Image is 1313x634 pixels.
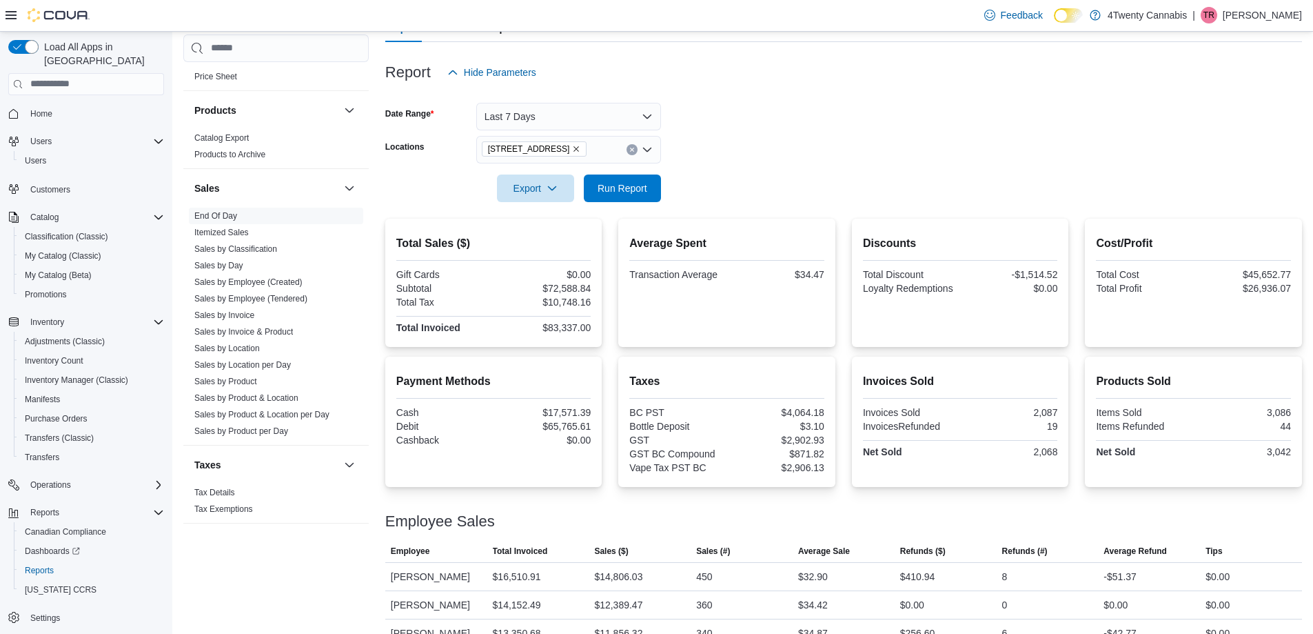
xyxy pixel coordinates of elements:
div: -$1,514.52 [963,269,1057,280]
div: Subtotal [396,283,491,294]
div: 360 [696,597,712,613]
span: Load All Apps in [GEOGRAPHIC_DATA] [39,40,164,68]
span: Users [30,136,52,147]
span: Products to Archive [194,149,265,160]
div: Taylor Rosik [1201,7,1217,23]
div: $0.00 [963,283,1057,294]
span: Dashboards [19,543,164,559]
button: Users [14,151,170,170]
div: $871.82 [730,448,824,459]
a: Feedback [979,1,1048,29]
span: Catalog [30,212,59,223]
span: Canadian Compliance [25,526,106,537]
div: $14,152.49 [493,597,541,613]
span: Inventory [30,317,64,328]
button: Customers [3,179,170,199]
div: Gift Cards [396,269,491,280]
a: Itemized Sales [194,228,249,237]
div: 3,042 [1197,446,1291,457]
div: $32.90 [798,568,828,585]
a: Inventory Manager (Classic) [19,372,134,388]
input: Dark Mode [1054,8,1083,23]
button: Operations [3,475,170,495]
div: Vape Tax PST BC [629,462,724,473]
span: Settings [25,609,164,626]
button: Reports [14,561,170,580]
span: Reports [19,562,164,579]
span: Sales by Invoice & Product [194,326,293,337]
a: Catalog Export [194,133,249,143]
button: Transfers (Classic) [14,428,170,448]
p: 4Twenty Cannabis [1108,7,1187,23]
button: Inventory [3,313,170,332]
h2: Invoices Sold [863,373,1058,390]
a: Sales by Employee (Created) [194,277,303,287]
a: End Of Day [194,211,237,221]
div: Pricing [183,68,369,90]
h3: Employee Sales [385,513,495,530]
a: Sales by Invoice [194,310,254,320]
h3: Sales [194,181,220,195]
div: 44 [1197,421,1291,432]
h2: Taxes [629,373,824,390]
label: Date Range [385,108,434,119]
div: Taxes [183,484,369,523]
span: Run Report [598,181,647,195]
button: Settings [3,608,170,628]
div: Total Cost [1096,269,1190,280]
div: 2,087 [963,407,1057,418]
span: Reports [25,565,54,576]
img: Cova [28,8,90,22]
div: Total Tax [396,297,491,308]
div: Items Refunded [1096,421,1190,432]
div: -$51.37 [1103,568,1136,585]
a: Sales by Product & Location per Day [194,410,329,419]
button: Taxes [194,458,338,472]
div: [PERSON_NAME] [385,591,487,619]
div: Cash [396,407,491,418]
h2: Average Spent [629,235,824,252]
a: Home [25,106,58,122]
div: [PERSON_NAME] [385,563,487,591]
a: Promotions [19,286,72,303]
span: Export [505,175,566,202]
button: Transfers [14,448,170,467]
span: Sales by Invoice [194,310,254,321]
div: $34.42 [798,597,828,613]
div: 2,068 [963,446,1057,457]
button: Products [341,102,358,119]
span: Itemized Sales [194,227,249,238]
button: Inventory Count [14,351,170,370]
span: Employee [391,546,430,557]
span: Inventory Manager (Classic) [19,372,164,388]
span: TR [1203,7,1214,23]
div: Products [183,130,369,168]
a: Sales by Product [194,377,257,386]
span: Inventory Manager (Classic) [25,375,128,386]
span: Sales ($) [594,546,628,557]
strong: Net Sold [1096,446,1135,457]
span: Price Sheet [194,71,237,82]
h3: Report [385,64,431,81]
button: Catalog [3,208,170,227]
strong: Net Sold [863,446,902,457]
span: My Catalog (Beta) [25,270,92,281]
span: Home [30,108,52,119]
span: Transfers (Classic) [25,433,94,444]
a: Purchase Orders [19,410,93,427]
div: $14,806.03 [594,568,642,585]
span: My Catalog (Classic) [19,248,164,264]
span: Operations [30,479,71,491]
div: Total Discount [863,269,957,280]
button: Run Report [584,175,661,202]
label: Locations [385,141,425,152]
span: Tax Details [194,487,235,498]
div: $0.00 [1205,568,1230,585]
span: Feedback [1001,8,1043,22]
span: Home [25,105,164,122]
span: Sales (#) [696,546,730,557]
div: Sales [183,208,369,445]
span: Promotions [25,289,67,300]
span: Inventory [25,314,164,330]
span: Tax Exemptions [194,504,253,515]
